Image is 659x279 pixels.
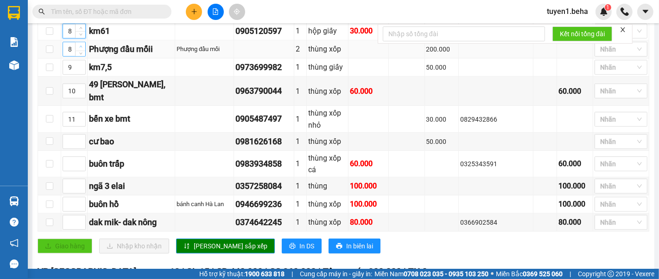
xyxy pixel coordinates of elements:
div: 0905120597 [235,25,292,38]
div: 0981626168 [235,135,292,148]
div: 0357258084 [235,180,292,193]
span: Miền Bắc [496,269,563,279]
td: 0374642245 [234,214,294,232]
img: logo-vxr [8,6,20,20]
span: down [78,32,83,38]
div: 60.000 [558,158,591,169]
button: uploadGiao hàng [38,239,92,253]
button: sort-ascending[PERSON_NAME] sắp xếp [176,239,275,253]
div: km7,5 [89,61,173,74]
div: 200.000 [426,44,457,54]
span: Tổng cước 800.000 [323,266,401,277]
span: | [318,266,321,277]
div: 80.000 [350,216,387,228]
button: printerIn DS [282,239,322,253]
span: aim [234,8,240,15]
div: 0963790044 [235,84,292,97]
span: close [620,26,626,33]
span: Decrease Value [75,51,85,56]
div: 1 [296,216,305,228]
div: thùng xốp [308,198,347,210]
span: caret-down [641,7,650,16]
span: up [78,44,83,50]
span: plus [191,8,197,15]
img: solution-icon [9,37,19,47]
span: CC 360.000 [270,266,316,277]
div: 0829432866 [460,114,532,124]
span: [PERSON_NAME] sắp xếp [194,241,267,251]
td: 0357258084 [234,177,294,195]
span: | [570,269,571,279]
span: In biên lai [346,241,373,251]
div: 30.000 [350,25,387,37]
div: 100.000 [350,180,387,192]
span: | [182,266,184,277]
div: thùng xốp [308,43,347,55]
strong: 0708 023 035 - 0935 103 250 [404,270,488,278]
span: tuyen1.beha [539,6,596,17]
div: 1 [296,25,305,37]
span: Increase Value [75,24,85,31]
span: 1 [606,4,609,11]
td: 0963790044 [234,77,294,106]
button: caret-down [637,4,653,20]
div: dak mik- dak nông [89,216,173,229]
div: 0983934858 [235,157,292,170]
div: 0905487497 [235,112,292,125]
button: printerIn biên lai [329,239,380,253]
span: SL 15 [187,266,209,277]
div: 100.000 [558,198,591,210]
span: down [78,51,83,56]
strong: 1900 633 818 [245,270,285,278]
span: Increase Value [75,42,85,51]
button: aim [229,4,245,20]
div: bến xe bmt [89,112,173,125]
img: warehouse-icon [9,60,19,70]
span: | [265,266,267,277]
div: 1 [296,198,305,210]
div: 2 [296,43,305,55]
img: icon-new-feature [600,7,608,16]
span: | [404,266,406,277]
div: 1 [296,136,305,147]
div: buôn hồ [89,198,173,211]
span: Đơn 13 [150,266,180,277]
td: 0973699982 [234,58,294,77]
div: 30.000 [426,114,457,124]
div: 0973699982 [235,61,292,74]
div: 100.000 [350,198,387,210]
div: 1 [296,113,305,125]
span: sort-ascending [184,243,190,250]
div: cư bao [89,135,173,148]
div: 1 [296,158,305,169]
div: 0374642245 [235,216,292,229]
div: 49 [PERSON_NAME], bmt [89,78,173,104]
img: phone-icon [621,7,629,16]
div: thùng xốp [308,136,347,147]
div: thùng xốp cá [308,152,347,175]
span: notification [10,239,19,247]
span: question-circle [10,218,19,227]
button: downloadNhập kho nhận [99,239,169,253]
div: thùng giấy [308,61,347,73]
span: up [78,25,83,31]
span: TH 0 [408,266,427,277]
span: CR 440.000 [216,266,263,277]
span: file-add [212,8,219,15]
strong: 0369 525 060 [523,270,563,278]
div: ngã 3 elai [89,180,173,193]
td: 0946699236 [234,195,294,214]
input: Tìm tên, số ĐT hoặc mã đơn [51,6,160,17]
div: Phượng đầu mốii [89,43,173,56]
td: bánh canh Hà Lan [175,195,234,214]
div: thùng xốp [308,85,347,97]
td: Phượng đầu mối [175,40,234,58]
div: thùng xốp nhỏ [308,107,347,130]
div: 0946699236 [235,198,292,211]
span: message [10,260,19,268]
button: Kết nối tổng đài [552,26,612,41]
button: plus [186,4,202,20]
div: km61 [89,25,173,38]
span: Kết nối tổng đài [560,29,605,39]
span: VP [GEOGRAPHIC_DATA] [38,266,136,277]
